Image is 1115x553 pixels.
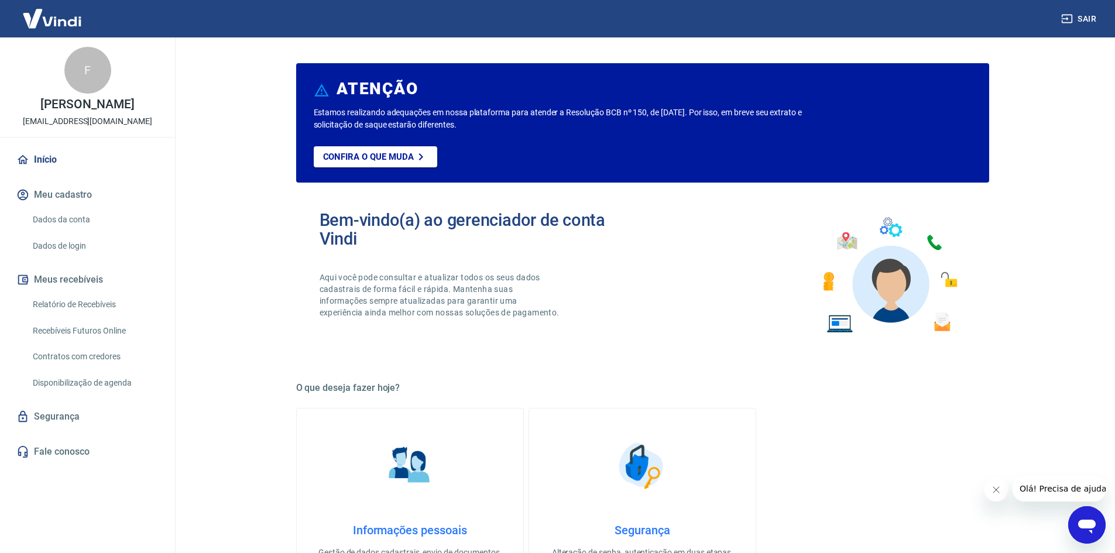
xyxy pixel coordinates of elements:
[320,272,562,318] p: Aqui você pode consultar e atualizar todos os seus dados cadastrais de forma fácil e rápida. Mant...
[28,234,161,258] a: Dados de login
[14,147,161,173] a: Início
[23,115,152,128] p: [EMAIL_ADDRESS][DOMAIN_NAME]
[320,211,643,248] h2: Bem-vindo(a) ao gerenciador de conta Vindi
[1013,476,1106,502] iframe: Mensagem da empresa
[14,439,161,465] a: Fale conosco
[28,293,161,317] a: Relatório de Recebíveis
[28,371,161,395] a: Disponibilização de agenda
[613,437,671,495] img: Segurança
[64,47,111,94] div: F
[548,523,737,537] h4: Segurança
[1068,506,1106,544] iframe: Botão para abrir a janela de mensagens
[315,523,505,537] h4: Informações pessoais
[7,8,98,18] span: Olá! Precisa de ajuda?
[40,98,134,111] p: [PERSON_NAME]
[28,208,161,232] a: Dados da conta
[380,437,439,495] img: Informações pessoais
[314,146,437,167] a: Confira o que muda
[14,404,161,430] a: Segurança
[323,152,414,162] p: Confira o que muda
[28,319,161,343] a: Recebíveis Futuros Online
[28,345,161,369] a: Contratos com credores
[14,267,161,293] button: Meus recebíveis
[812,211,966,340] img: Imagem de um avatar masculino com diversos icones exemplificando as funcionalidades do gerenciado...
[314,107,840,131] p: Estamos realizando adequações em nossa plataforma para atender a Resolução BCB nº 150, de [DATE]....
[984,478,1008,502] iframe: Fechar mensagem
[14,182,161,208] button: Meu cadastro
[337,83,418,95] h6: ATENÇÃO
[1059,8,1101,30] button: Sair
[296,382,989,394] h5: O que deseja fazer hoje?
[14,1,90,36] img: Vindi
